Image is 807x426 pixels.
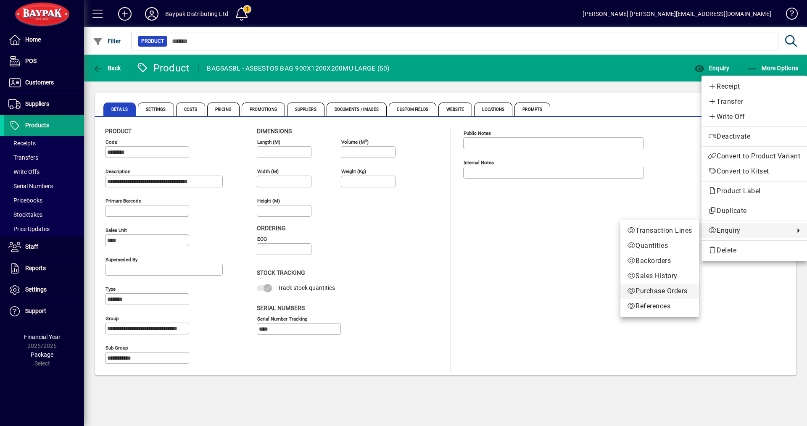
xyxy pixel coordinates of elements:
span: Convert to Product Variant [708,151,800,161]
button: Deactivate product [702,129,807,144]
span: Deactivate [708,131,800,142]
span: Convert to Kitset [708,166,800,176]
span: References [627,301,692,311]
span: Quantities [627,241,692,251]
span: Duplicate [708,206,800,216]
span: Sales History [627,271,692,281]
span: Transfer [708,97,800,107]
span: Purchase Orders [627,286,692,296]
span: Receipt [708,82,800,92]
span: Delete [708,245,800,255]
span: Product Label [708,187,765,195]
span: Write Off [708,112,800,122]
span: Backorders [627,256,692,266]
span: Enquiry [708,226,790,236]
span: Transaction Lines [627,226,692,236]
